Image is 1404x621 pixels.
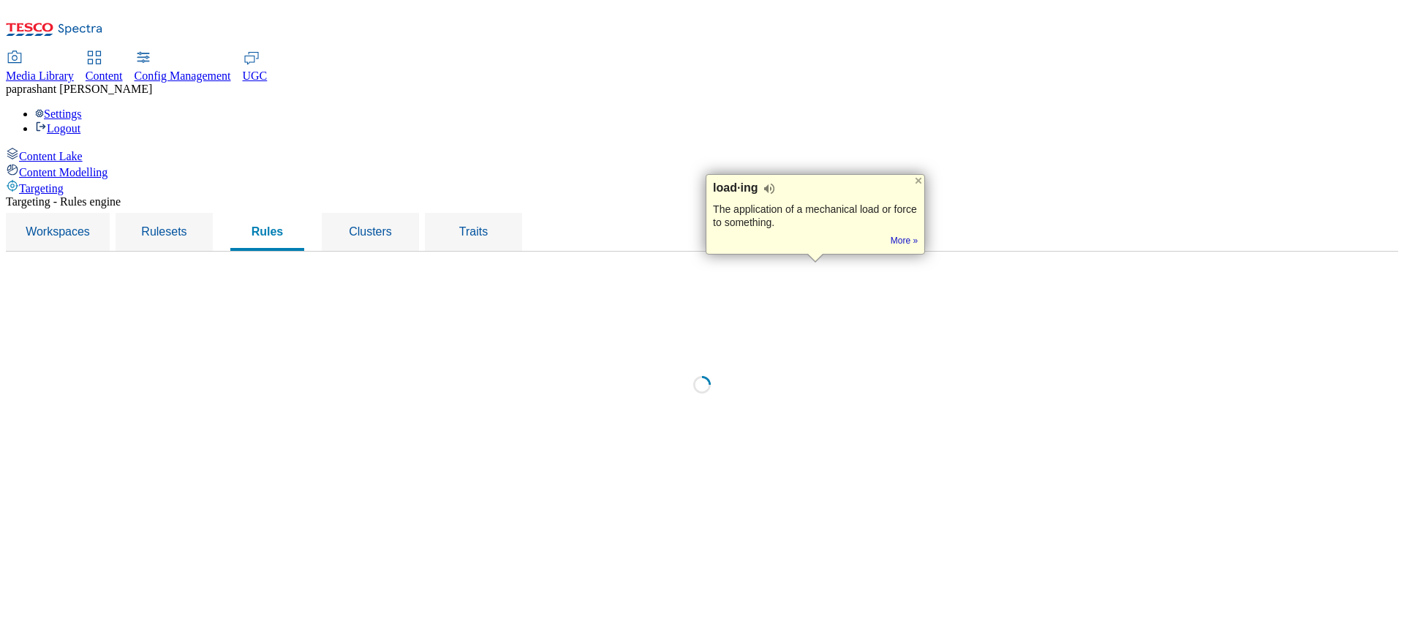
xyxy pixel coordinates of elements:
[19,150,83,162] span: Content Lake
[6,147,1398,163] a: Content Lake
[141,225,186,238] span: Rulesets
[6,179,1398,195] a: Targeting
[86,52,123,83] a: Content
[86,69,123,82] span: Content
[243,69,268,82] span: UGC
[35,108,82,120] a: Settings
[459,225,488,238] span: Traits
[6,83,17,95] span: pa
[19,182,64,195] span: Targeting
[6,163,1398,179] a: Content Modelling
[17,83,152,95] span: prashant [PERSON_NAME]
[243,52,268,83] a: UGC
[35,122,80,135] a: Logout
[19,166,107,178] span: Content Modelling
[26,225,90,238] span: Workspaces
[6,52,74,83] a: Media Library
[6,69,74,82] span: Media Library
[135,69,231,82] span: Config Management
[135,52,231,83] a: Config Management
[252,225,284,238] span: Rules
[349,225,392,238] span: Clusters
[6,195,1398,208] div: Targeting - Rules engine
